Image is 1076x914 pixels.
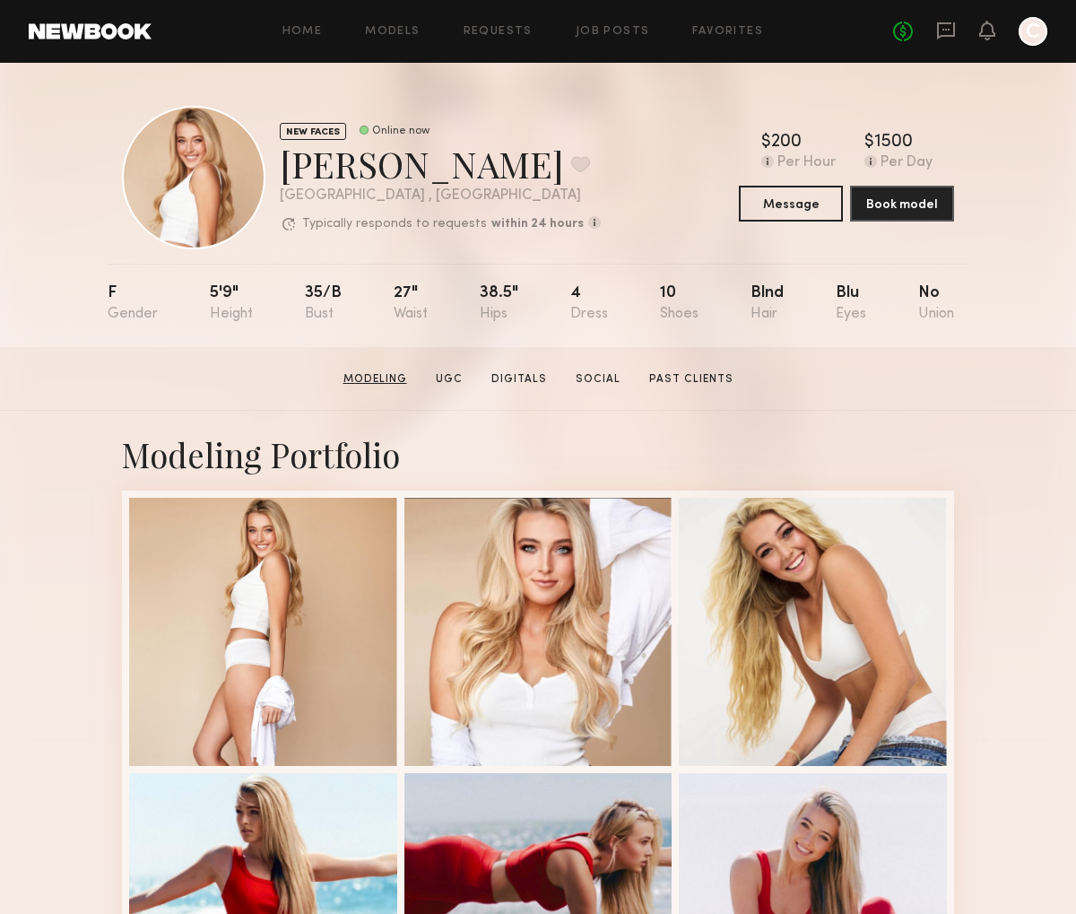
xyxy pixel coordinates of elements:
p: Typically responds to requests [302,218,487,231]
button: Message [739,186,843,222]
div: $ [761,134,771,152]
div: 27" [394,285,428,322]
a: C [1019,17,1047,46]
div: 4 [570,285,608,322]
div: 1500 [874,134,913,152]
div: 200 [771,134,802,152]
div: NEW FACES [280,123,346,140]
a: Past Clients [642,371,741,387]
div: 35/b [305,285,342,322]
a: Home [282,26,323,38]
button: Book model [850,186,954,222]
a: Models [365,26,420,38]
div: Blu [836,285,866,322]
a: Modeling [336,371,414,387]
a: Requests [464,26,533,38]
a: Job Posts [576,26,650,38]
div: [GEOGRAPHIC_DATA] , [GEOGRAPHIC_DATA] [280,188,601,204]
div: 38.5" [480,285,518,322]
div: $ [864,134,874,152]
div: F [108,285,158,322]
div: Modeling Portfolio [122,432,954,476]
a: Social [568,371,628,387]
div: [PERSON_NAME] [280,140,601,187]
div: Per Hour [777,155,836,171]
div: 10 [660,285,699,322]
b: within 24 hours [491,218,584,231]
div: No [918,285,954,322]
div: Online now [372,126,430,137]
div: Blnd [751,285,784,322]
div: Per Day [881,155,933,171]
a: Digitals [484,371,554,387]
a: UGC [429,371,470,387]
a: Favorites [692,26,763,38]
div: 5'9" [210,285,253,322]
